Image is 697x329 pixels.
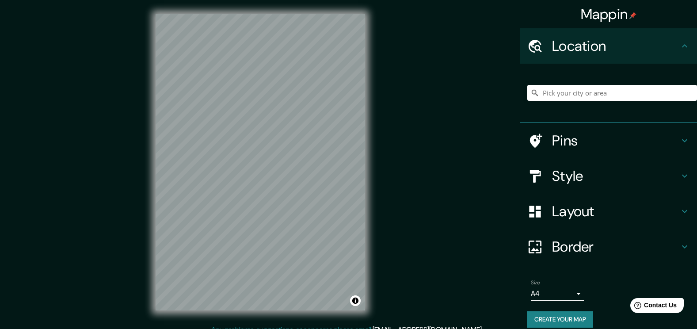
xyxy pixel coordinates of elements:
[581,5,637,23] h4: Mappin
[552,238,679,256] h4: Border
[629,12,636,19] img: pin-icon.png
[350,295,361,306] button: Toggle attribution
[552,203,679,220] h4: Layout
[520,194,697,229] div: Layout
[156,14,365,310] canvas: Map
[527,311,593,328] button: Create your map
[552,132,679,149] h4: Pins
[618,295,687,319] iframe: Help widget launcher
[531,279,540,287] label: Size
[520,28,697,64] div: Location
[520,158,697,194] div: Style
[552,167,679,185] h4: Style
[527,85,697,101] input: Pick your city or area
[520,123,697,158] div: Pins
[552,37,679,55] h4: Location
[520,229,697,264] div: Border
[531,287,584,301] div: A4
